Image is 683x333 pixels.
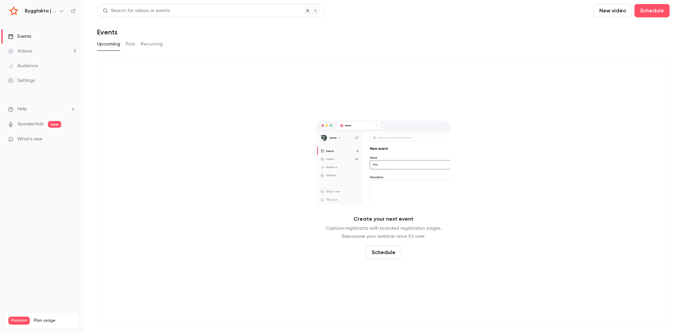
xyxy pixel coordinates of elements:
a: SpeakerHub [17,121,44,128]
div: Events [8,33,31,40]
button: Upcoming [97,39,120,49]
img: Byggfakta | Powered by Hubexo [8,6,19,16]
h6: Byggfakta | Powered by Hubexo [25,8,56,14]
div: Settings [8,77,35,84]
button: Past [126,39,135,49]
div: Search for videos or events [103,7,170,14]
span: new [48,121,61,128]
p: Create your next event [354,215,413,223]
button: Schedule [634,4,670,17]
h1: Events [97,28,118,36]
div: Audience [8,63,38,69]
span: Plan usage [34,318,75,323]
button: Schedule [366,246,401,259]
button: New video [594,4,632,17]
li: help-dropdown-opener [8,106,76,113]
span: Premium [8,317,30,325]
div: Videos [8,48,32,54]
button: Recurring [141,39,163,49]
span: What's new [17,136,43,143]
p: Capture registrants with branded registration pages. Repurpose your webinar once it's over. [326,224,441,240]
span: Help [17,106,27,113]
